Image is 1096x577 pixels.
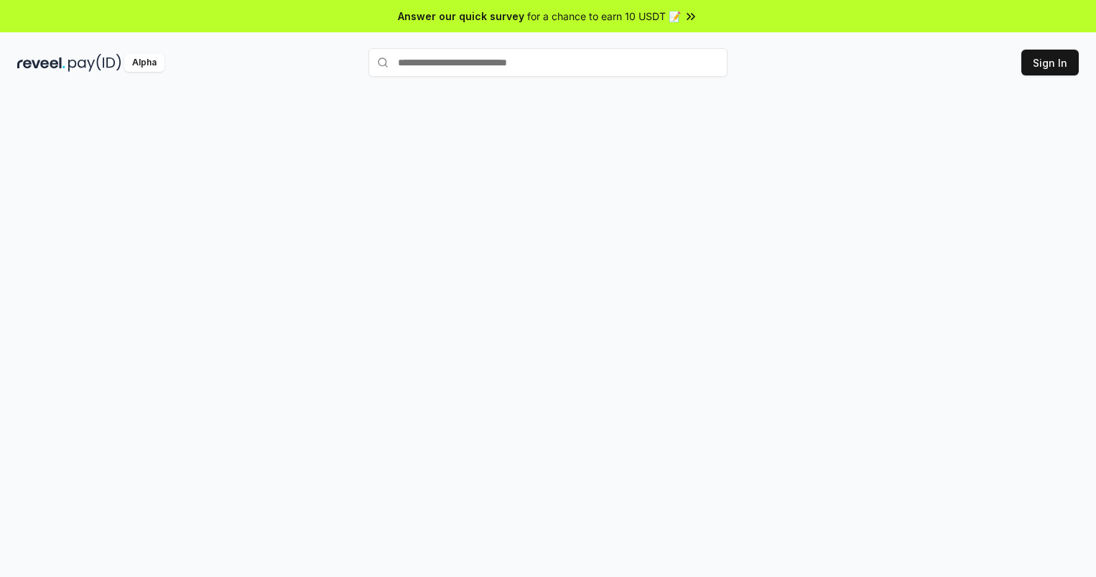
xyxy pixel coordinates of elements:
img: pay_id [68,54,121,72]
span: for a chance to earn 10 USDT 📝 [527,9,681,24]
img: reveel_dark [17,54,65,72]
button: Sign In [1021,50,1079,75]
div: Alpha [124,54,164,72]
span: Answer our quick survey [398,9,524,24]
